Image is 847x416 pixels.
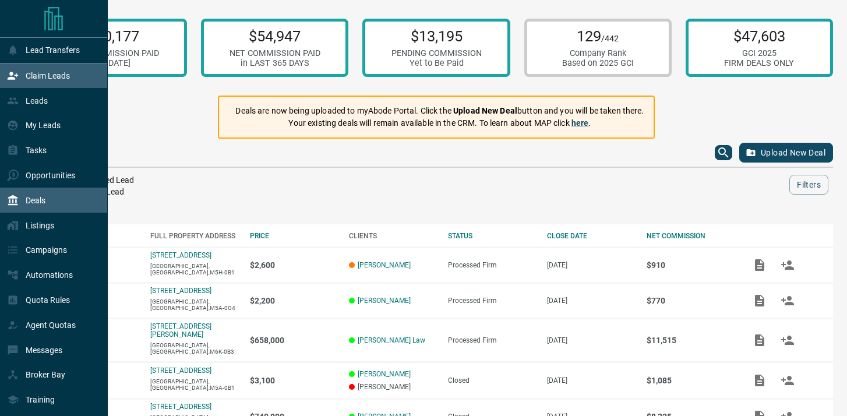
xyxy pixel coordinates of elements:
a: [STREET_ADDRESS][PERSON_NAME] [150,322,211,339]
span: Match Clients [774,336,802,344]
div: CLIENTS [349,232,436,240]
div: Processed Firm [448,297,535,305]
p: [PERSON_NAME] [349,383,436,391]
button: Filters [789,175,828,195]
p: Deals are now being uploaded to myAbode Portal. Click the button and you will be taken there. [235,105,644,117]
p: $1,085 [647,376,734,385]
p: [GEOGRAPHIC_DATA],[GEOGRAPHIC_DATA],M5A-0G4 [150,298,238,311]
strong: Upload New Deal [453,106,517,115]
button: search button [715,145,732,160]
a: [STREET_ADDRESS] [150,403,211,411]
div: Processed Firm [448,261,535,269]
div: PENDING COMMISSION [391,48,482,58]
a: [STREET_ADDRESS] [150,366,211,375]
p: $30,177 [68,27,159,45]
div: in [DATE] [68,58,159,68]
p: Your existing deals will remain available in the CRM. To learn about MAP click . [235,117,644,129]
p: [DATE] [547,261,634,269]
div: STATUS [448,232,535,240]
div: Yet to Be Paid [391,58,482,68]
a: [STREET_ADDRESS] [150,287,211,295]
span: Add / View Documents [746,376,774,384]
p: $2,600 [250,260,337,270]
a: [PERSON_NAME] Law [358,336,425,344]
a: [PERSON_NAME] [358,261,411,269]
p: $3,100 [250,376,337,385]
p: $658,000 [250,336,337,345]
span: Match Clients [774,260,802,269]
a: here [571,118,589,128]
div: NET COMMISSION [647,232,734,240]
a: [PERSON_NAME] [358,297,411,305]
p: [GEOGRAPHIC_DATA],[GEOGRAPHIC_DATA],M5A-0B1 [150,378,238,391]
p: [DATE] [547,297,634,305]
p: 129 [562,27,634,45]
p: $54,947 [230,27,320,45]
p: [GEOGRAPHIC_DATA],[GEOGRAPHIC_DATA],M6K-0B3 [150,342,238,355]
div: Based on 2025 GCI [562,58,634,68]
p: $47,603 [724,27,794,45]
div: FULL PROPERTY ADDRESS [150,232,238,240]
p: [GEOGRAPHIC_DATA],[GEOGRAPHIC_DATA],M5H-0B1 [150,263,238,276]
div: GCI 2025 [724,48,794,58]
div: NET COMMISSION PAID [68,48,159,58]
div: Processed Firm [448,336,535,344]
p: $770 [647,296,734,305]
span: /442 [601,34,619,44]
span: Add / View Documents [746,336,774,344]
p: $910 [647,260,734,270]
a: [STREET_ADDRESS] [150,251,211,259]
div: Company Rank [562,48,634,58]
p: $2,200 [250,296,337,305]
div: Closed [448,376,535,385]
p: [DATE] [547,336,634,344]
a: [PERSON_NAME] [358,370,411,378]
div: PRICE [250,232,337,240]
span: Add / View Documents [746,296,774,304]
div: in LAST 365 DAYS [230,58,320,68]
p: [DATE] [547,376,634,385]
div: FIRM DEALS ONLY [724,58,794,68]
p: $11,515 [647,336,734,345]
span: Add / View Documents [746,260,774,269]
span: Match Clients [774,296,802,304]
div: NET COMMISSION PAID [230,48,320,58]
div: CLOSE DATE [547,232,634,240]
p: $13,195 [391,27,482,45]
button: Upload New Deal [739,143,833,163]
span: Match Clients [774,376,802,384]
